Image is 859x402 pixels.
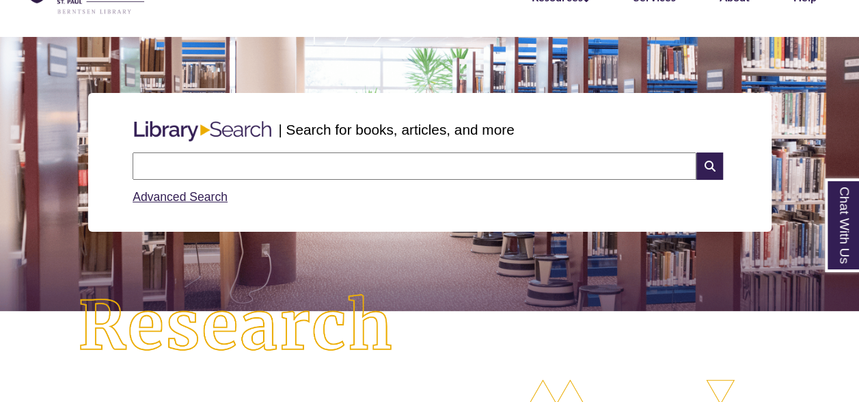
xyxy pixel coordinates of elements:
p: | Search for books, articles, and more [278,119,514,140]
img: Research [43,259,430,394]
a: Advanced Search [133,190,228,204]
i: Search [696,152,722,180]
img: Libary Search [127,116,278,147]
